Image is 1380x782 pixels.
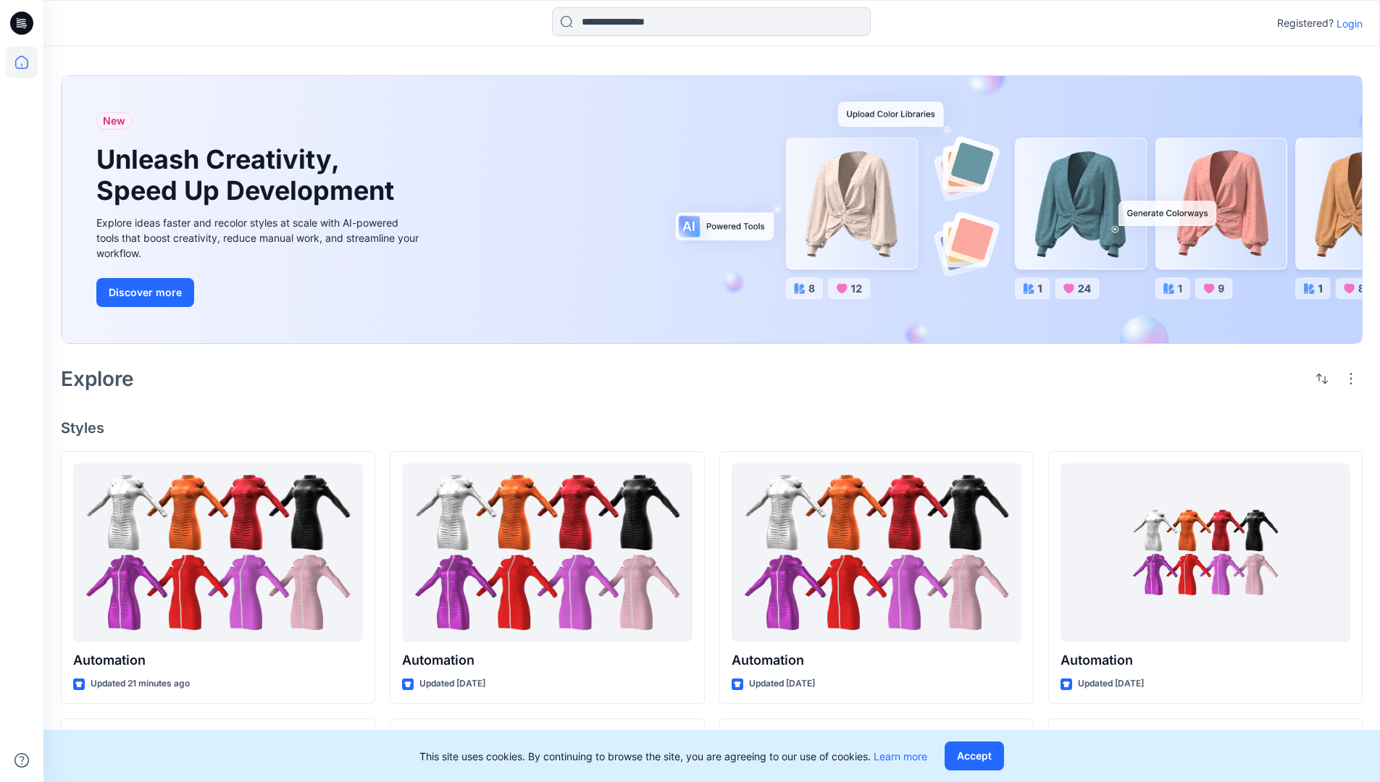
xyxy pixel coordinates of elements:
[73,463,363,642] a: Automation
[1337,16,1363,31] p: Login
[1078,676,1144,691] p: Updated [DATE]
[732,463,1021,642] a: Automation
[945,741,1004,770] button: Accept
[1061,650,1350,670] p: Automation
[749,676,815,691] p: Updated [DATE]
[419,749,927,764] p: This site uses cookies. By continuing to browse the site, you are agreeing to our use of cookies.
[61,367,134,390] h2: Explore
[61,419,1363,437] h4: Styles
[96,278,194,307] button: Discover more
[96,215,422,261] div: Explore ideas faster and recolor styles at scale with AI-powered tools that boost creativity, red...
[96,144,401,206] h1: Unleash Creativity, Speed Up Development
[73,650,363,670] p: Automation
[103,112,125,130] span: New
[402,650,692,670] p: Automation
[419,676,485,691] p: Updated [DATE]
[732,650,1021,670] p: Automation
[96,278,422,307] a: Discover more
[874,750,927,762] a: Learn more
[402,463,692,642] a: Automation
[1277,14,1334,32] p: Registered?
[1061,463,1350,642] a: Automation
[91,676,190,691] p: Updated 21 minutes ago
